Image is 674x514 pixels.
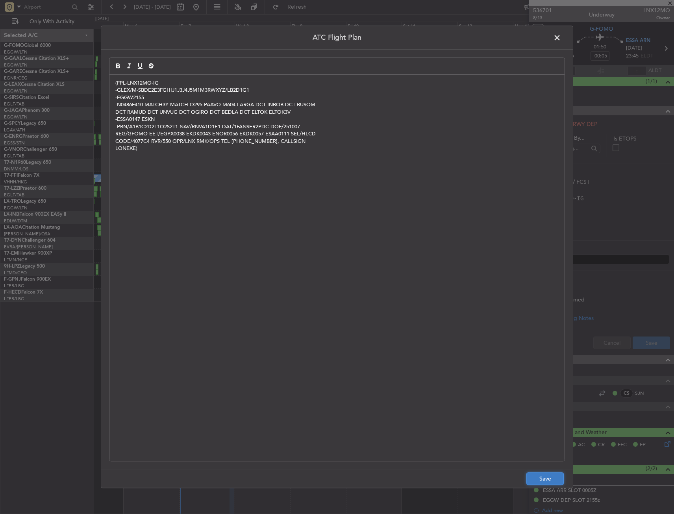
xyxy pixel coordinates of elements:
p: CODE/4077C4 RVR/550 OPR/LNX RMK/OPS TEL [PHONE_NUMBER], CALLSIGN [115,138,559,145]
p: -PBN/A1B1C2D2L1O2S2T1 NAV/RNVA1D1E1 DAT/1FANSER2PDC DOF/251007 [115,123,559,130]
p: LONEXE) [115,145,559,152]
p: REG/GFOMO EET/EGPX0038 EKDK0043 ENOR0056 EKDK0057 ESAA0111 SEL/HLCD [115,130,559,137]
p: -ESSA0147 ESKN [115,116,559,123]
p: DCT RAMUD DCT UNVUG DCT OGIRO DCT BEDLA DCT ELTOK ELTOK3V [115,109,559,116]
